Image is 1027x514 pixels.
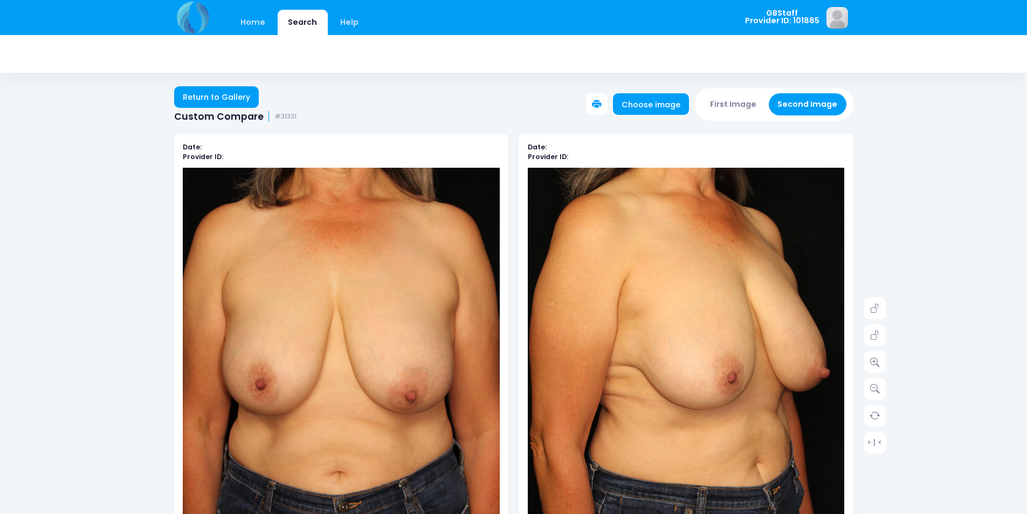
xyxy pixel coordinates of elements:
[701,93,766,115] button: First Image
[329,10,369,35] a: Help
[864,431,886,453] a: > | <
[230,10,276,35] a: Home
[174,111,264,122] span: Custom Compare
[278,10,328,35] a: Search
[183,152,223,161] b: Provider ID:
[528,152,568,161] b: Provider ID:
[528,142,547,152] b: Date:
[183,142,202,152] b: Date:
[274,113,297,121] small: #31331
[769,93,846,115] button: Second Image
[745,9,819,25] span: GBStaff Provider ID: 101885
[826,7,848,29] img: image
[613,93,690,115] a: Choose image
[174,86,259,108] a: Return to Gallery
